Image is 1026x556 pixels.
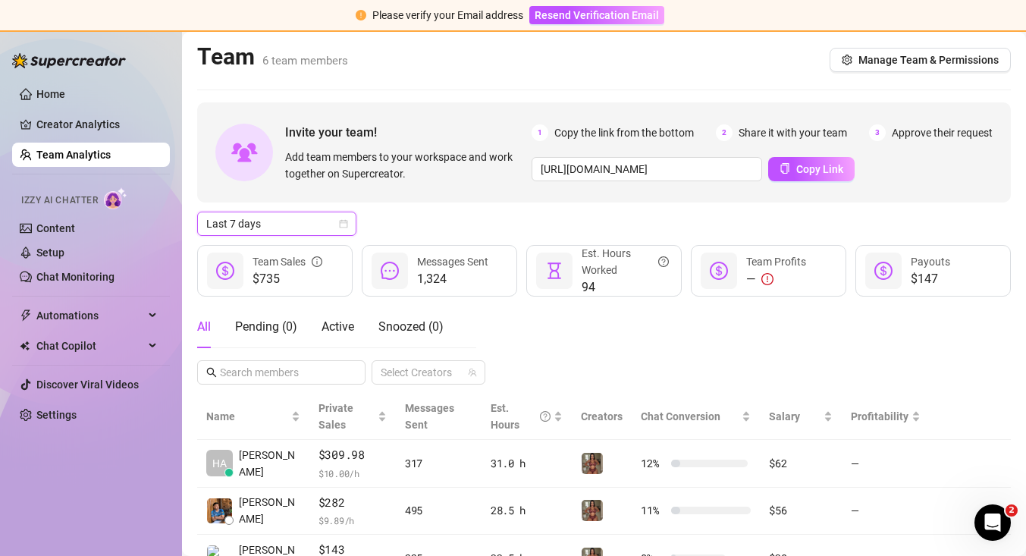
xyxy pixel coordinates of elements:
[318,446,387,464] span: $309.98
[207,498,232,523] img: Chester Tagayun…
[417,256,488,268] span: Messages Sent
[491,455,563,472] div: 31.0 h
[842,55,852,65] span: setting
[405,455,472,472] div: 317
[197,318,211,336] div: All
[974,504,1011,541] iframe: Intercom live chat
[235,318,297,336] div: Pending ( 0 )
[405,502,472,519] div: 495
[36,379,139,391] a: Discover Viral Videos
[206,212,347,235] span: Last 7 days
[1006,504,1018,517] span: 2
[36,149,111,161] a: Team Analytics
[216,262,234,280] span: dollar-circle
[21,193,98,208] span: Izzy AI Chatter
[318,466,387,481] span: $ 10.00 /h
[312,253,322,270] span: info-circle
[36,409,77,421] a: Settings
[318,513,387,528] span: $ 9.89 /h
[405,402,454,431] span: Messages Sent
[796,163,843,175] span: Copy Link
[381,262,399,280] span: message
[769,502,832,519] div: $56
[641,502,665,519] span: 11 %
[532,124,548,141] span: 1
[540,400,551,433] span: question-circle
[212,455,227,472] span: HA
[318,402,353,431] span: Private Sales
[582,453,603,474] img: Greek
[842,488,930,536] td: —
[285,123,532,142] span: Invite your team!
[582,245,669,278] div: Est. Hours Worked
[761,273,773,285] span: exclamation-circle
[746,256,806,268] span: Team Profits
[104,187,127,209] img: AI Chatter
[197,42,348,71] h2: Team
[892,124,993,141] span: Approve their request
[12,53,126,68] img: logo-BBDzfeDw.svg
[739,124,847,141] span: Share it with your team
[780,163,790,174] span: copy
[641,455,665,472] span: 12 %
[911,270,950,288] span: $147
[36,247,64,259] a: Setup
[206,367,217,378] span: search
[529,6,664,24] button: Resend Verification Email
[318,494,387,512] span: $282
[197,394,309,440] th: Name
[253,270,322,288] span: $735
[535,9,659,21] span: Resend Verification Email
[869,124,886,141] span: 3
[858,54,999,66] span: Manage Team & Permissions
[911,256,950,268] span: Payouts
[322,319,354,334] span: Active
[36,222,75,234] a: Content
[36,88,65,100] a: Home
[746,270,806,288] div: —
[769,410,800,422] span: Salary
[554,124,694,141] span: Copy the link from the bottom
[20,309,32,322] span: thunderbolt
[339,219,348,228] span: calendar
[768,157,855,181] button: Copy Link
[36,334,144,358] span: Chat Copilot
[545,262,563,280] span: hourglass
[372,7,523,24] div: Please verify your Email address
[285,149,526,182] span: Add team members to your workspace and work together on Supercreator.
[491,502,563,519] div: 28.5 h
[582,278,669,297] span: 94
[641,410,720,422] span: Chat Conversion
[716,124,733,141] span: 2
[239,494,300,527] span: [PERSON_NAME]
[468,368,477,377] span: team
[830,48,1011,72] button: Manage Team & Permissions
[36,271,115,283] a: Chat Monitoring
[36,303,144,328] span: Automations
[220,364,344,381] input: Search members
[378,319,444,334] span: Snoozed ( 0 )
[36,112,158,137] a: Creator Analytics
[842,440,930,488] td: —
[769,455,832,472] div: $62
[874,262,893,280] span: dollar-circle
[658,245,669,278] span: question-circle
[851,410,908,422] span: Profitability
[710,262,728,280] span: dollar-circle
[572,394,632,440] th: Creators
[491,400,551,433] div: Est. Hours
[356,10,366,20] span: exclamation-circle
[253,253,322,270] div: Team Sales
[20,341,30,351] img: Chat Copilot
[239,447,300,480] span: [PERSON_NAME]
[417,270,488,288] span: 1,324
[262,54,348,68] span: 6 team members
[582,500,603,521] img: Greek
[206,408,288,425] span: Name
